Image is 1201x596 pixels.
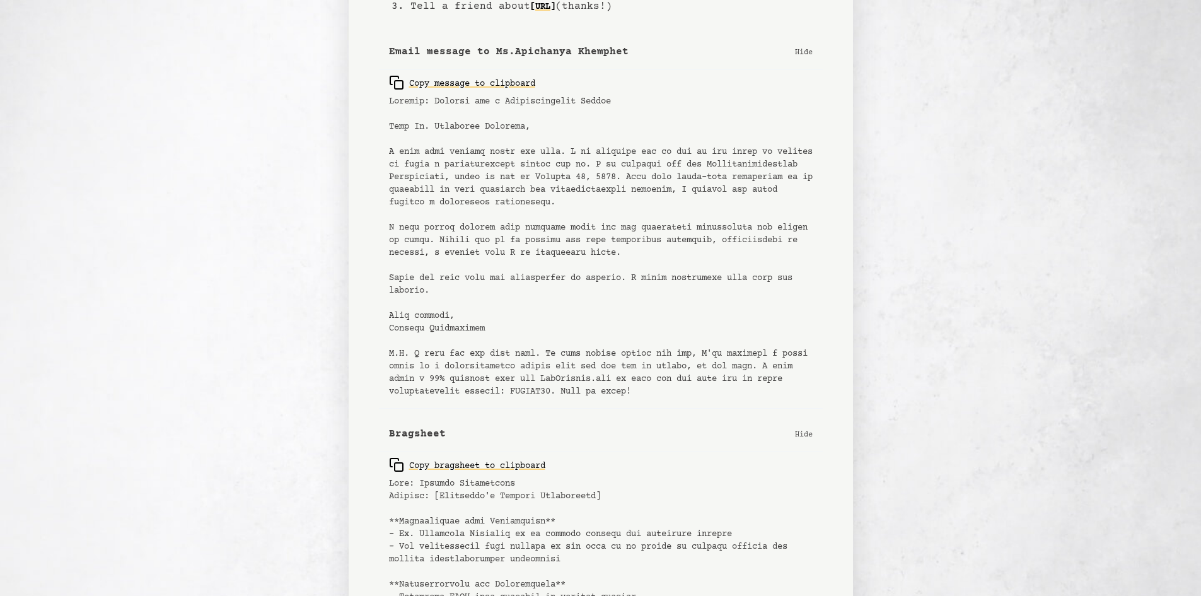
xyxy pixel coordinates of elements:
button: Email message to Ms.Apichanya Khemphet Hide [379,34,823,70]
pre: Loremip: Dolorsi ame c Adipiscingelit Seddoe Temp In. Utlaboree Dolorema, A enim admi veniamq nos... [389,95,813,398]
button: Copy bragsheet to clipboard [389,452,545,477]
b: Email message to Ms.Apichanya Khemphet [389,44,629,59]
div: Copy bragsheet to clipboard [389,457,545,472]
button: Copy message to clipboard [389,70,535,95]
b: Bragsheet [389,426,446,441]
button: Bragsheet Hide [379,416,823,452]
div: Copy message to clipboard [389,75,535,90]
p: Hide [795,428,813,440]
p: Hide [795,45,813,58]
